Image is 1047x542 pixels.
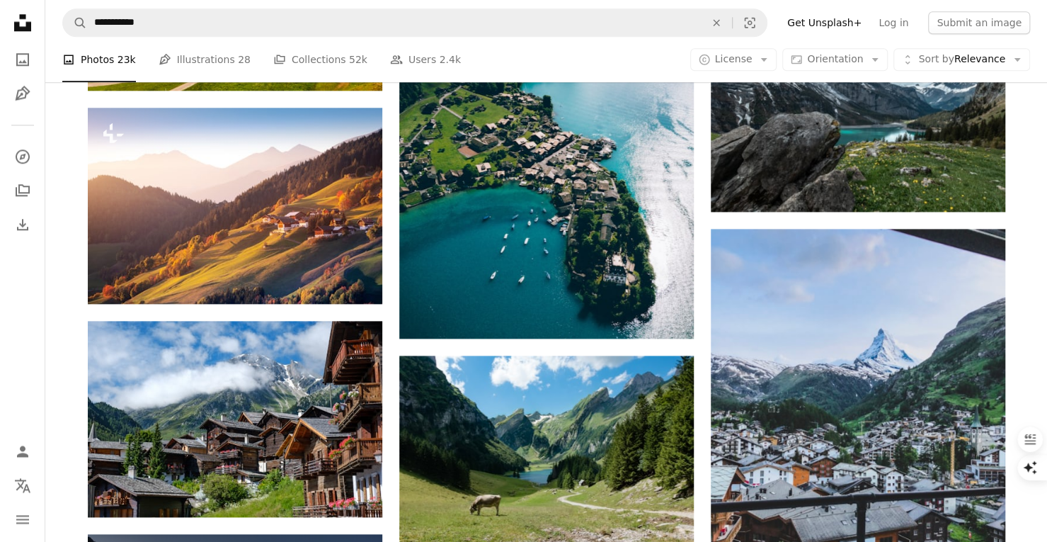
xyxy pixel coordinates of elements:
[711,419,1005,431] a: aerial photography of houses near mountains at daytime
[918,52,1005,67] span: Relevance
[88,412,382,425] a: brown wooden houses near green trees and mountain under white clouds during daytime
[928,11,1030,34] button: Submit an image
[711,16,1005,212] img: body of water surrounded by mountains during daytime
[88,199,382,212] a: Alpine mountain rural village in Dolomites alps. Famous travel destination
[918,53,954,64] span: Sort by
[733,9,767,36] button: Visual search
[870,11,917,34] a: Log in
[238,52,251,67] span: 28
[8,9,37,40] a: Home — Unsplash
[8,505,37,533] button: Menu
[8,471,37,499] button: Language
[782,48,888,71] button: Orientation
[159,37,251,82] a: Illustrations 28
[711,107,1005,120] a: body of water surrounded by mountains during daytime
[88,321,382,517] img: brown wooden houses near green trees and mountain under white clouds during daytime
[273,37,367,82] a: Collections 52k
[440,52,461,67] span: 2.4k
[349,52,367,67] span: 52k
[690,48,777,71] button: License
[62,9,767,37] form: Find visuals sitewide
[88,108,382,304] img: Alpine mountain rural village in Dolomites alps. Famous travel destination
[63,9,87,36] button: Search Unsplash
[399,447,694,460] a: white cattle eating grass during daytime
[8,210,37,239] a: Download History
[399,135,694,148] a: bird's eye view photography of boat on body of water
[8,79,37,108] a: Illustrations
[807,53,863,64] span: Orientation
[779,11,870,34] a: Get Unsplash+
[8,45,37,74] a: Photos
[8,437,37,465] a: Log in / Sign up
[715,53,753,64] span: License
[390,37,461,82] a: Users 2.4k
[701,9,732,36] button: Clear
[8,142,37,171] a: Explore
[8,176,37,205] a: Collections
[893,48,1030,71] button: Sort byRelevance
